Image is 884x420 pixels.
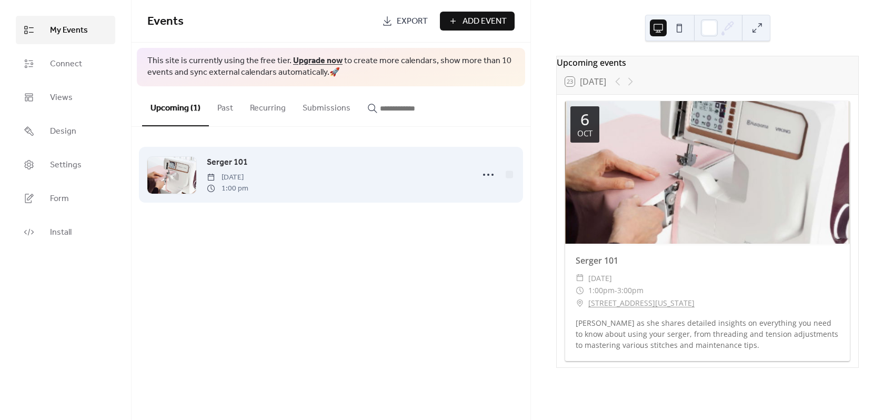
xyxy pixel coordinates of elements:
[588,284,615,297] span: 1:00pm
[617,284,644,297] span: 3:00pm
[207,183,248,194] span: 1:00 pm
[209,86,242,125] button: Past
[576,284,584,297] div: ​
[440,12,515,31] button: Add Event
[142,86,209,126] button: Upcoming (1)
[576,272,584,285] div: ​
[50,193,69,205] span: Form
[16,218,115,246] a: Install
[294,86,359,125] button: Submissions
[565,254,850,267] div: Serger 101
[16,151,115,179] a: Settings
[16,49,115,78] a: Connect
[50,226,72,239] span: Install
[565,317,850,351] div: [PERSON_NAME] as she shares detailed insights on everything you need to know about using your ser...
[588,297,695,309] a: [STREET_ADDRESS][US_STATE]
[147,55,515,79] span: This site is currently using the free tier. to create more calendars, show more than 10 events an...
[50,58,82,71] span: Connect
[463,15,507,28] span: Add Event
[50,24,88,37] span: My Events
[50,125,76,138] span: Design
[207,172,248,183] span: [DATE]
[397,15,428,28] span: Export
[580,112,589,127] div: 6
[50,92,73,104] span: Views
[374,12,436,31] a: Export
[16,184,115,213] a: Form
[207,156,248,169] a: Serger 101
[557,56,858,69] div: Upcoming events
[16,83,115,112] a: Views
[577,129,592,137] div: Oct
[242,86,294,125] button: Recurring
[16,16,115,44] a: My Events
[588,272,612,285] span: [DATE]
[293,53,343,69] a: Upgrade now
[576,297,584,309] div: ​
[615,284,617,297] span: -
[16,117,115,145] a: Design
[147,10,184,33] span: Events
[50,159,82,172] span: Settings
